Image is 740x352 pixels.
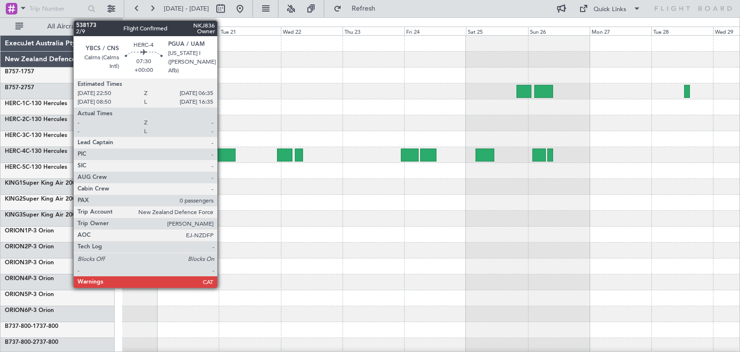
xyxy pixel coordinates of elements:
a: HERC-2C-130 Hercules [5,117,67,122]
span: B757-2 [5,85,24,91]
span: ORION4 [5,276,28,282]
span: ORION1 [5,228,28,234]
a: B737-800-2737-800 [5,339,58,345]
button: All Aircraft [11,19,105,34]
span: B757-1 [5,69,24,75]
button: Refresh [329,1,387,16]
div: [DATE] [124,19,140,27]
span: HERC-1 [5,101,26,107]
span: KING2 [5,196,23,202]
span: B737-800-1 [5,324,36,329]
a: HERC-4C-130 Hercules [5,149,67,154]
a: ORION2P-3 Orion [5,244,54,250]
a: B737-800-1737-800 [5,324,58,329]
a: B757-2757 [5,85,34,91]
a: HERC-5C-130 Hercules [5,164,67,170]
button: Quick Links [574,1,646,16]
span: KING1 [5,180,23,186]
span: ORION5 [5,292,28,298]
div: Sat 25 [466,27,528,35]
span: B737-800-2 [5,339,36,345]
a: ORION3P-3 Orion [5,260,54,266]
div: Mon 27 [590,27,651,35]
div: Fri 24 [404,27,466,35]
input: Trip Number [29,1,85,16]
div: Wed 22 [281,27,343,35]
span: All Aircraft [25,23,102,30]
div: Sun 26 [528,27,590,35]
span: KING3 [5,212,23,218]
span: ORION3 [5,260,28,266]
span: ORION2 [5,244,28,250]
a: ORION4P-3 Orion [5,276,54,282]
a: KING2Super King Air 200 [5,196,76,202]
a: HERC-1C-130 Hercules [5,101,67,107]
a: ORION5P-3 Orion [5,292,54,298]
a: ORION6P-3 Orion [5,308,54,313]
a: ORION1P-3 Orion [5,228,54,234]
span: Refresh [344,5,384,12]
span: HERC-2 [5,117,26,122]
div: Sun 19 [95,27,157,35]
span: HERC-3 [5,133,26,138]
a: KING1Super King Air 200 [5,180,76,186]
a: B757-1757 [5,69,34,75]
a: HERC-3C-130 Hercules [5,133,67,138]
div: Tue 21 [219,27,280,35]
span: HERC-5 [5,164,26,170]
div: Quick Links [594,5,626,14]
div: Mon 20 [157,27,219,35]
span: [DATE] - [DATE] [164,4,209,13]
a: KING3Super King Air 200 [5,212,76,218]
div: Tue 28 [651,27,713,35]
div: Thu 23 [343,27,404,35]
span: HERC-4 [5,149,26,154]
span: ORION6 [5,308,28,313]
